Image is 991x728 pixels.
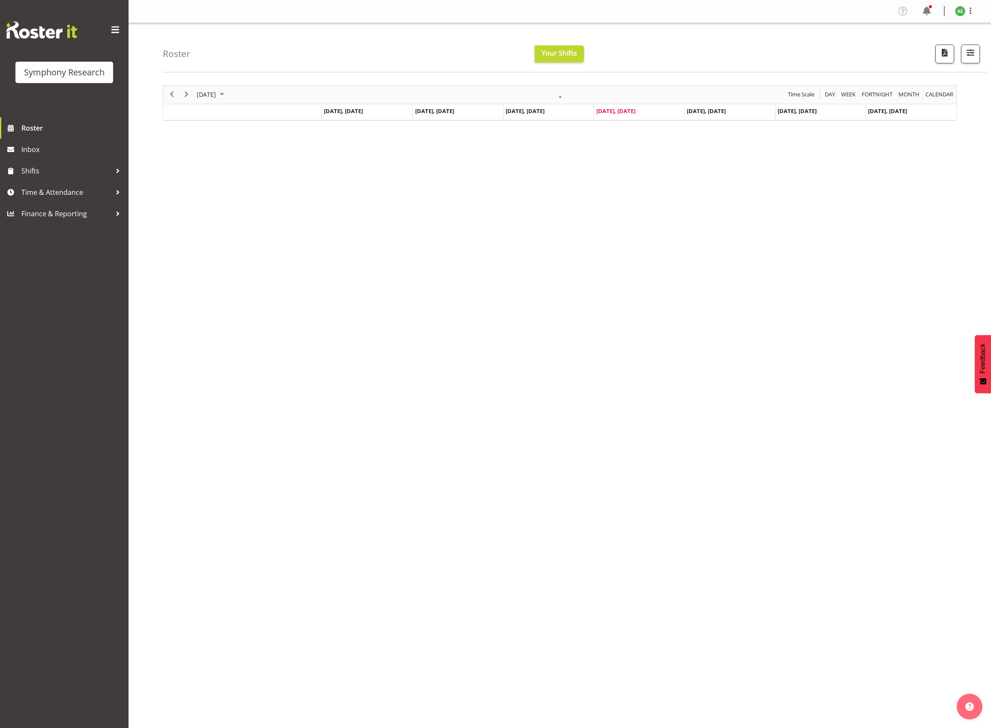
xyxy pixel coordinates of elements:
span: Roster [21,122,124,134]
span: Your Shifts [542,48,577,58]
span: Shifts [21,164,111,177]
button: Download a PDF of the roster according to the set date range. [935,45,954,63]
button: Filter Shifts [961,45,980,63]
img: Rosterit website logo [6,21,77,39]
img: help-xxl-2.png [965,702,974,711]
img: ange-steiger11422.jpg [955,6,965,16]
div: Timeline Week of October 2, 2025 [163,85,957,121]
span: Feedback [979,343,987,373]
button: Feedback - Show survey [975,335,991,393]
div: Symphony Research [24,66,105,79]
span: Inbox [21,143,124,156]
h4: Roster [163,49,190,59]
span: Time & Attendance [21,186,111,199]
span: Finance & Reporting [21,207,111,220]
button: Your Shifts [535,45,584,63]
